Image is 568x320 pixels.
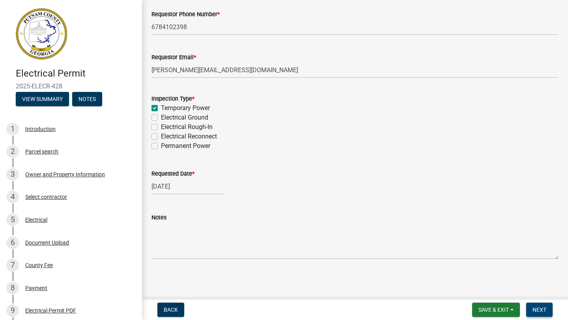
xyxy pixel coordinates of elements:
[161,103,210,113] label: Temporary Power
[72,92,102,106] button: Notes
[25,149,58,154] div: Parcel search
[25,126,56,132] div: Introduction
[6,123,19,135] div: 1
[6,259,19,271] div: 7
[25,285,47,291] div: Payment
[161,113,208,122] label: Electrical Ground
[16,8,67,60] img: Putnam County, Georgia
[161,141,210,151] label: Permanent Power
[151,55,196,60] label: Requestor Email
[161,122,213,132] label: Electrical Rough-In
[151,215,166,221] label: Notes
[16,68,136,79] h4: Electrical Permit
[25,217,47,223] div: Electrical
[6,236,19,249] div: 6
[6,145,19,158] div: 2
[151,12,220,17] label: Requestor Phone Number
[6,304,19,317] div: 9
[72,96,102,103] wm-modal-confirm: Notes
[161,132,217,141] label: Electrical Reconnect
[6,282,19,294] div: 8
[532,307,546,313] span: Next
[16,92,69,106] button: View Summary
[151,171,194,177] label: Requested Date
[16,96,69,103] wm-modal-confirm: Summary
[6,213,19,226] div: 5
[25,194,67,200] div: Select contractor
[472,303,520,317] button: Save & Exit
[16,82,126,90] span: 2025-ELECR-428
[25,240,69,245] div: Document Upload
[25,262,53,268] div: County Fee
[526,303,553,317] button: Next
[6,191,19,203] div: 4
[157,303,184,317] button: Back
[6,168,19,181] div: 3
[164,307,178,313] span: Back
[25,308,76,313] div: Electrical Permit PDF
[25,172,105,177] div: Owner and Property Information
[478,307,509,313] span: Save & Exit
[151,96,194,102] label: Inspection Type
[151,178,224,195] input: mm/dd/yyyy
